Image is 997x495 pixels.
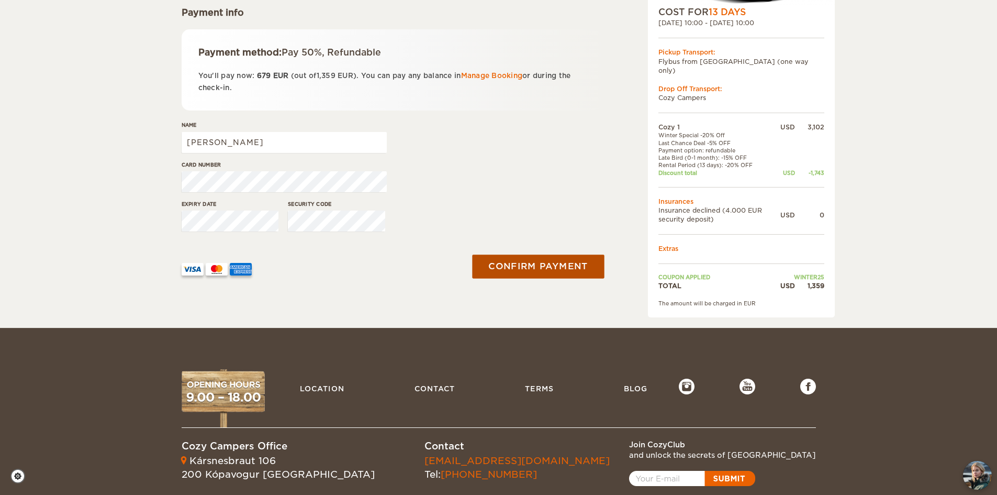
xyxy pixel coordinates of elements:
[658,18,824,27] div: [DATE] 10:00 - [DATE] 10:00
[520,379,559,399] a: Terms
[658,48,824,57] div: Pickup Transport:
[288,200,385,208] label: Security code
[182,454,375,481] div: Kársnesbraut 106 200 Kópavogur [GEOGRAPHIC_DATA]
[795,169,824,177] div: -1,743
[795,123,824,131] div: 3,102
[658,161,780,169] td: Rental Period (13 days): -20% OFF
[424,455,610,466] a: [EMAIL_ADDRESS][DOMAIN_NAME]
[441,469,537,480] a: [PHONE_NUMBER]
[658,273,780,281] td: Coupon applied
[182,263,204,276] img: VISA
[795,281,824,290] div: 1,359
[295,379,350,399] a: Location
[658,206,780,224] td: Insurance declined (4.000 EUR security deposit)
[780,273,824,281] td: WINTER25
[658,281,780,290] td: TOTAL
[257,72,271,80] span: 679
[473,255,604,279] button: Confirm payment
[230,263,252,276] img: AMEX
[658,123,780,131] td: Cozy 1
[780,211,795,219] div: USD
[780,169,795,177] div: USD
[658,6,824,18] div: COST FOR
[658,154,780,161] td: Late Bird (0-1 month): -15% OFF
[658,197,824,206] td: Insurances
[461,72,523,80] a: Manage Booking
[658,131,780,139] td: Winter Special -20% Off
[619,379,653,399] a: Blog
[10,469,32,483] a: Cookie settings
[182,121,387,129] label: Name
[182,6,603,19] div: Payment info
[629,450,816,460] div: and unlock the secrets of [GEOGRAPHIC_DATA]
[282,47,381,58] span: Pay 50%, Refundable
[409,379,460,399] a: Contact
[658,147,780,154] td: Payment option: refundable
[273,72,289,80] span: EUR
[658,244,824,253] td: Extras
[658,93,824,102] td: Cozy Campers
[658,139,780,147] td: Last Chance Deal -5% OFF
[206,263,228,276] img: mastercard
[182,161,387,169] label: Card number
[317,72,335,80] span: 1,359
[795,211,824,219] div: 0
[780,123,795,131] div: USD
[424,454,610,481] div: Tel:
[198,46,586,59] div: Payment method:
[424,439,610,453] div: Contact
[658,57,824,75] td: Flybus from [GEOGRAPHIC_DATA] (one way only)
[658,169,780,177] td: Discount total
[182,439,375,453] div: Cozy Campers Office
[182,200,279,208] label: Expiry date
[963,461,992,490] img: Freyja at Cozy Campers
[198,70,586,94] p: You'll pay now: (out of ). You can pay any balance in or during the check-in.
[963,461,992,490] button: chat-button
[780,281,795,290] div: USD
[629,471,755,486] a: Open popup
[709,7,746,17] span: 13 Days
[658,84,824,93] div: Drop Off Transport:
[338,72,353,80] span: EUR
[629,439,816,450] div: Join CozyClub
[658,300,824,307] div: The amount will be charged in EUR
